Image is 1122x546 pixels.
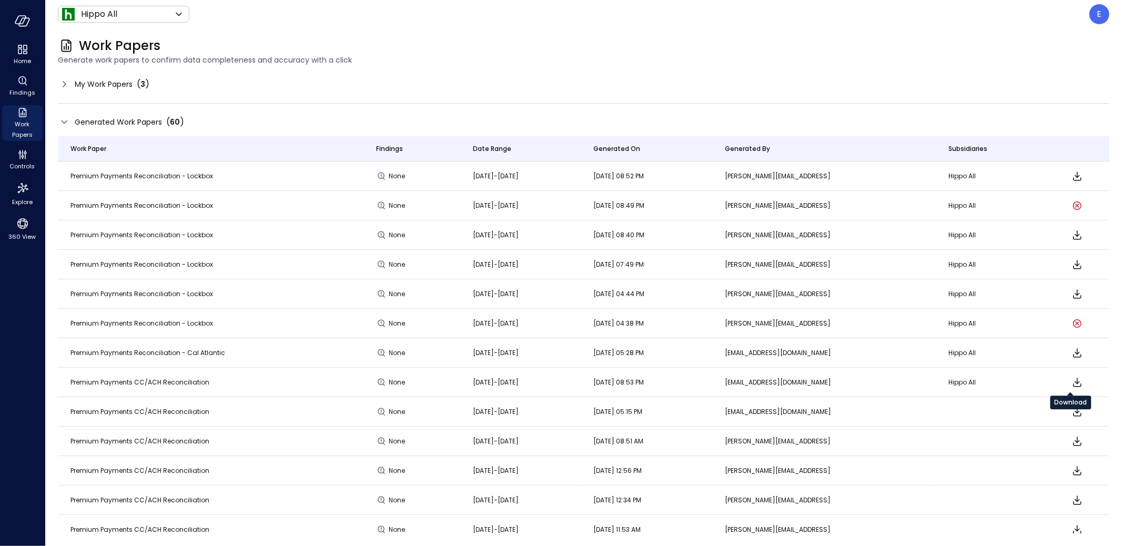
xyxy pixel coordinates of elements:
span: Premium Payments CC/ACH Reconciliation [70,525,209,534]
span: [DATE]-[DATE] [473,201,519,210]
span: Work Papers [6,119,38,140]
span: Download [1071,258,1084,271]
span: Premium Payments CC/ACH Reconciliation [70,437,209,446]
span: [DATE] 08:53 PM [593,378,644,387]
p: [PERSON_NAME][EMAIL_ADDRESS] [725,495,923,505]
span: Generate work papers to confirm data completeness and accuracy with a click [58,54,1109,66]
div: Home [2,42,43,67]
span: Premium Payments Reconciliation - Lockbox [70,171,213,180]
span: Premium Payments Reconciliation - Lockbox [70,289,213,298]
div: Download [1050,396,1091,409]
img: Icon [62,8,75,21]
span: Generated Work Papers [75,116,162,128]
span: 60 [170,117,180,127]
span: Explore [12,197,33,207]
div: ( ) [137,78,149,90]
div: Controls [2,147,43,173]
span: None [389,318,408,329]
span: Download [1071,406,1084,418]
p: Hippo All [948,200,1032,211]
div: Eleanor Yehudai [1089,4,1109,24]
span: [DATE] 05:15 PM [593,407,642,416]
span: Download [1071,435,1084,448]
span: Findings [9,87,35,98]
span: None [389,495,408,505]
p: [EMAIL_ADDRESS][DOMAIN_NAME] [725,407,923,417]
span: None [389,230,408,240]
span: Home [14,56,31,66]
span: [DATE] 08:51 AM [593,437,643,446]
p: [PERSON_NAME][EMAIL_ADDRESS] [725,466,923,476]
p: Hippo All [948,289,1032,299]
span: Work Papers [79,37,160,54]
p: [EMAIL_ADDRESS][DOMAIN_NAME] [725,377,923,388]
span: None [389,524,408,535]
span: Premium Payments CC/ACH Reconciliation [70,466,209,475]
span: [DATE] 12:56 PM [593,466,642,475]
p: [PERSON_NAME][EMAIL_ADDRESS] [725,200,923,211]
span: None [389,348,408,358]
p: [PERSON_NAME][EMAIL_ADDRESS] [725,318,923,329]
span: [DATE]-[DATE] [473,260,519,269]
span: [DATE]-[DATE] [473,348,519,357]
span: Premium Payments Reconciliation - Lockbox [70,260,213,269]
span: None [389,436,408,447]
span: [DATE] 04:44 PM [593,289,644,298]
span: [DATE] 11:53 AM [593,525,641,534]
p: Hippo All [948,377,1032,388]
span: Download [1071,494,1084,507]
p: Hippo All [948,348,1032,358]
span: [DATE] 04:38 PM [593,319,644,328]
span: None [389,289,408,299]
button: Work paper generation failed [1071,317,1084,330]
p: [PERSON_NAME][EMAIL_ADDRESS] [725,230,923,240]
span: Premium Payments CC/ACH Reconciliation [70,378,209,387]
span: None [389,377,408,388]
p: [PERSON_NAME][EMAIL_ADDRESS] [725,524,923,535]
div: Work Papers [2,105,43,141]
p: Hippo All [948,171,1032,181]
button: Work paper generation failed [1071,199,1084,212]
span: [DATE]-[DATE] [473,407,519,416]
span: [DATE]-[DATE] [473,319,519,328]
span: [DATE] 05:28 PM [593,348,644,357]
span: [DATE] 08:40 PM [593,230,644,239]
span: Date Range [473,144,511,154]
span: Premium Payments CC/ACH Reconciliation [70,407,209,416]
span: Premium Payments CC/ACH Reconciliation [70,496,209,504]
span: Download [1071,288,1084,300]
span: [DATE] 08:52 PM [593,171,644,180]
span: Generated On [593,144,640,154]
span: Subsidiaries [948,144,987,154]
span: Work Paper [70,144,106,154]
div: Findings [2,74,43,99]
span: Premium Payments Reconciliation - Cal Atlantic [70,348,225,357]
div: Explore [2,179,43,208]
span: [DATE]-[DATE] [473,230,519,239]
span: None [389,466,408,476]
div: ( ) [166,116,184,128]
span: [DATE] 12:34 PM [593,496,641,504]
span: None [389,407,408,417]
span: [DATE]-[DATE] [473,378,519,387]
span: My Work Papers [75,78,133,90]
p: Hippo All [948,230,1032,240]
span: [DATE]-[DATE] [473,171,519,180]
span: Download [1071,170,1084,183]
span: [DATE]-[DATE] [473,466,519,475]
span: None [389,171,408,181]
span: [DATE]-[DATE] [473,525,519,534]
p: Hippo All [948,318,1032,329]
span: Download [1071,523,1084,536]
span: Download [1071,347,1084,359]
span: Premium Payments Reconciliation - Lockbox [70,319,213,328]
p: Hippo All [81,8,117,21]
span: 360 View [9,231,36,242]
span: Download [1071,229,1084,241]
span: Premium Payments Reconciliation - Lockbox [70,201,213,210]
p: [PERSON_NAME][EMAIL_ADDRESS] [725,436,923,447]
p: [PERSON_NAME][EMAIL_ADDRESS] [725,289,923,299]
span: Download [1071,376,1084,389]
span: [DATE] 07:49 PM [593,260,644,269]
p: [PERSON_NAME][EMAIL_ADDRESS] [725,171,923,181]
